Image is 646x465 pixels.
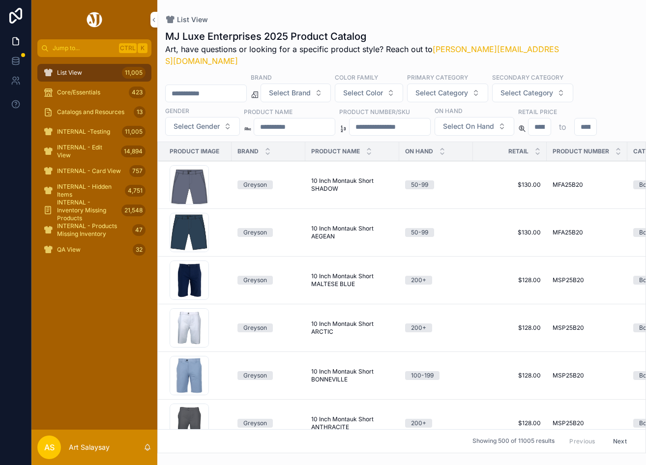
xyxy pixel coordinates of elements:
a: Catalogs and Resources13 [37,103,151,121]
div: 32 [133,244,146,256]
a: 10 Inch Montauk Short MALTESE BLUE [311,272,393,288]
span: Catalogs and Resources [57,108,124,116]
a: $128.00 [479,419,541,427]
a: Greyson [237,180,299,189]
p: Art Salaysay [69,442,110,452]
a: Greyson [237,323,299,332]
span: MSP25B20 [553,276,584,284]
span: Retail [508,147,529,155]
a: MSP25B20 [553,276,621,284]
span: INTERNAL - Hidden Items [57,183,121,199]
label: Retail Price [518,107,557,116]
a: $130.00 [479,181,541,189]
div: 100-199 [411,371,434,380]
span: Product Name [311,147,360,155]
span: Core/Essentials [57,88,100,96]
span: MSP25B20 [553,324,584,332]
button: Select Button [261,84,331,102]
span: Showing 500 of 11005 results [472,437,555,445]
span: Jump to... [53,44,115,52]
label: Brand [251,73,272,82]
span: $130.00 [479,229,541,236]
a: INTERNAL - Hidden Items4,751 [37,182,151,200]
div: 200+ [411,276,426,285]
a: 10 Inch Montauk Short AEGEAN [311,225,393,240]
div: 11,005 [122,67,146,79]
div: 47 [132,224,146,236]
label: Secondary Category [492,73,563,82]
button: Select Button [407,84,488,102]
a: Greyson [237,371,299,380]
span: Product Number [553,147,609,155]
div: 200+ [411,419,426,428]
a: INTERNAL - Edit View14,894 [37,143,151,160]
div: 14,894 [121,145,146,157]
a: 200+ [405,323,467,332]
span: List View [177,15,208,25]
a: QA View32 [37,241,151,259]
span: K [139,44,147,52]
label: Product Name [244,107,293,116]
span: MFA25B20 [553,181,583,189]
a: 10 Inch Montauk Short ANTHRACITE [311,415,393,431]
div: 50-99 [411,228,428,237]
span: INTERNAL - Inventory Missing Products [57,199,117,222]
span: Ctrl [119,43,137,53]
span: List View [57,69,82,77]
div: 4,751 [125,185,146,197]
div: Greyson [243,228,267,237]
div: 50-99 [411,180,428,189]
div: Greyson [243,323,267,332]
span: INTERNAL -Testing [57,128,110,136]
div: 200+ [411,323,426,332]
a: INTERNAL - Products Missing Inventory47 [37,221,151,239]
a: 10 Inch Montauk Short ARCTIC [311,320,393,336]
span: INTERNAL - Card View [57,167,121,175]
button: Select Button [492,84,573,102]
a: $128.00 [479,276,541,284]
a: INTERNAL - Inventory Missing Products21,548 [37,202,151,219]
label: Primary Category [407,73,468,82]
a: INTERNAL - Card View757 [37,162,151,180]
a: MSP25B20 [553,419,621,427]
img: App logo [85,12,104,28]
span: MFA25B20 [553,229,583,236]
a: $128.00 [479,372,541,379]
span: Art, have questions or looking for a specific product style? Reach out to [165,43,564,67]
span: MSP25B20 [553,419,584,427]
span: $128.00 [479,324,541,332]
span: Select Category [500,88,553,98]
span: INTERNAL - Edit View [57,144,117,159]
button: Select Button [165,117,240,136]
label: On Hand [435,106,463,115]
a: MSP25B20 [553,324,621,332]
a: Greyson [237,419,299,428]
span: Select On Hand [443,121,494,131]
div: 11,005 [122,126,146,138]
a: List View11,005 [37,64,151,82]
a: Greyson [237,276,299,285]
a: 50-99 [405,228,467,237]
a: 10 Inch Montauk Short BONNEVILLE [311,368,393,383]
div: scrollable content [31,57,157,271]
div: Greyson [243,419,267,428]
span: Select Gender [174,121,220,131]
a: MFA25B20 [553,181,621,189]
h1: MJ Luxe Enterprises 2025 Product Catalog [165,29,564,43]
a: 50-99 [405,180,467,189]
a: MSP25B20 [553,372,621,379]
span: INTERNAL - Products Missing Inventory [57,222,128,238]
a: MFA25B20 [553,229,621,236]
span: MSP25B20 [553,372,584,379]
span: Select Category [415,88,468,98]
span: Select Brand [269,88,311,98]
span: 10 Inch Montauk Short SHADOW [311,177,393,193]
p: to [559,121,566,133]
